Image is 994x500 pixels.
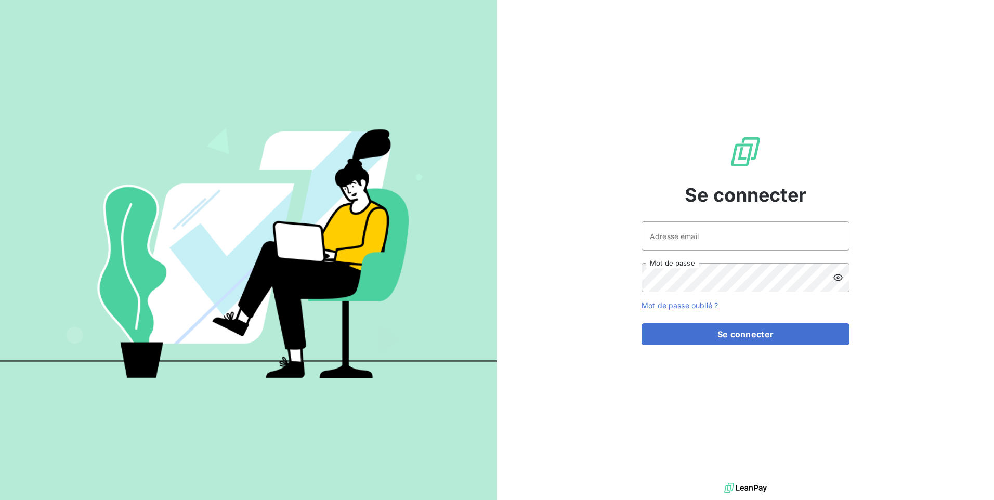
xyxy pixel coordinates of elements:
[724,480,767,496] img: logo
[642,221,849,251] input: placeholder
[729,135,762,168] img: Logo LeanPay
[642,323,849,345] button: Se connecter
[685,181,806,209] span: Se connecter
[642,301,718,310] a: Mot de passe oublié ?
